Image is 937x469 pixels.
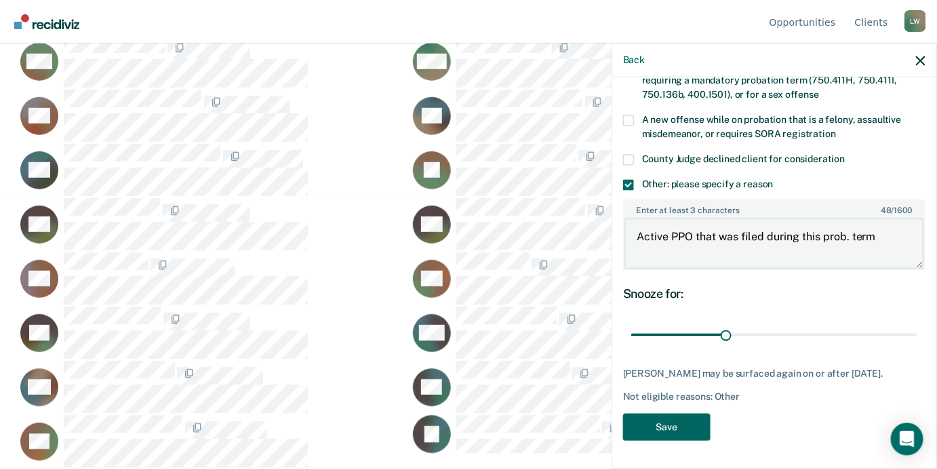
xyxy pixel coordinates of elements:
div: CaseloadOpportunityCell-0828672 [16,360,409,415]
span: A new offense while on probation that is a felony, assaultive misdemeanor, or requires SORA regis... [642,114,901,139]
div: CaseloadOpportunityCell-0818820 [16,252,409,306]
div: Open Intercom Messenger [891,423,923,455]
span: / 1600 [881,206,912,215]
span: On probation for MCL 750.81 or MCL 750.84, for an offense requiring a mandatory probation term (7... [642,60,902,100]
button: Profile dropdown button [904,10,926,32]
span: County Judge declined client for consideration [642,153,845,164]
div: L W [904,10,926,32]
span: 48 [881,206,892,215]
div: CaseloadOpportunityCell-0516120 [16,143,409,198]
div: CaseloadOpportunityCell-0785433 [16,306,409,360]
div: CaseloadOpportunityCell-0830683 [409,306,801,360]
div: [PERSON_NAME] may be surfaced again on or after [DATE]. [623,369,925,380]
button: Back [623,54,645,66]
div: CaseloadOpportunityCell-0822170 [16,415,409,469]
div: CaseloadOpportunityCell-0824883 [16,198,409,252]
button: Save [623,413,711,441]
div: CaseloadOpportunityCell-0978494 [409,89,801,143]
div: Not eligible reasons: Other [623,391,925,402]
div: CaseloadOpportunityCell-0798871 [16,35,409,89]
label: Enter at least 3 characters [624,200,924,215]
div: Snooze for: [623,286,925,301]
div: CaseloadOpportunityCell-0831398 [409,415,801,469]
div: CaseloadOpportunityCell-0439727 [409,360,801,415]
div: CaseloadOpportunityCell-0303375 [409,198,801,252]
span: Other: please specify a reason [642,179,774,189]
textarea: Active PPO that was filed during this prob. term [624,219,924,269]
div: CaseloadOpportunityCell-0572918 [409,252,801,306]
div: CaseloadOpportunityCell-0222774 [409,35,801,89]
div: CaseloadOpportunityCell-0802243 [16,89,409,143]
div: CaseloadOpportunityCell-0620568 [409,143,801,198]
img: Recidiviz [14,14,79,29]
